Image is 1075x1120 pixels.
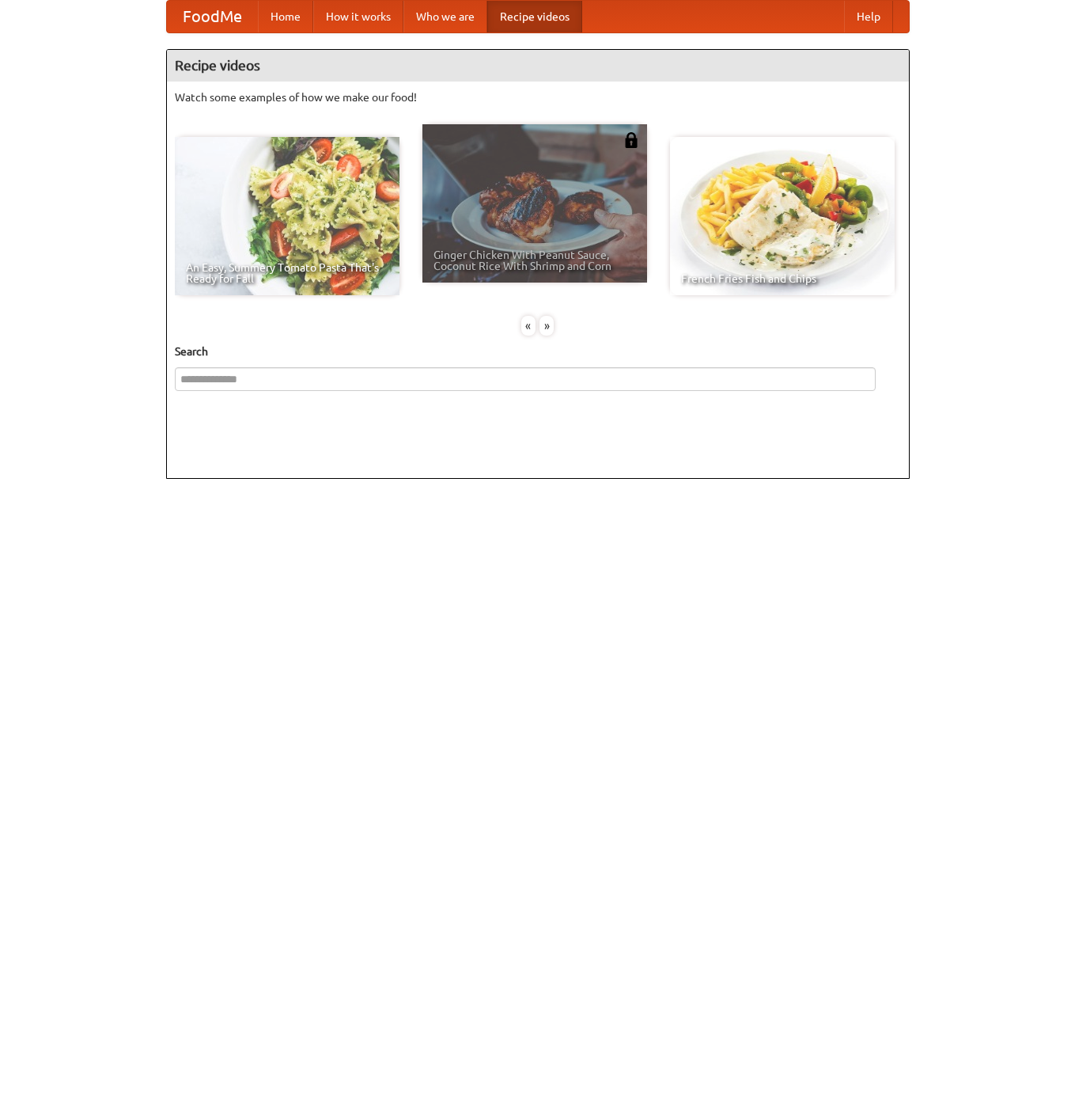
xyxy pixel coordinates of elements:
a: French Fries Fish and Chips [670,137,895,295]
a: An Easy, Summery Tomato Pasta That's Ready for Fall [175,137,399,295]
div: » [539,316,554,336]
a: How it works [313,1,403,32]
span: French Fries Fish and Chips [681,273,884,284]
h4: Recipe videos [167,50,909,82]
a: Help [844,1,893,32]
p: Watch some examples of how we make our food! [175,89,901,105]
a: Recipe videos [487,1,582,32]
h5: Search [175,344,901,359]
a: Who we are [403,1,487,32]
div: « [521,316,536,336]
span: An Easy, Summery Tomato Pasta That's Ready for Fall [186,262,388,284]
a: Home [258,1,313,32]
img: 483408.png [623,132,639,148]
a: FoodMe [167,1,258,32]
